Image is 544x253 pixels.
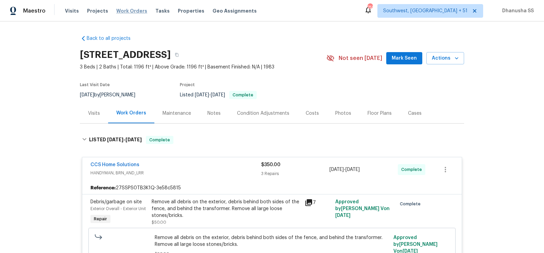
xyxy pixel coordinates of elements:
[80,129,464,151] div: LISTED [DATE]-[DATE]Complete
[432,54,459,63] span: Actions
[195,93,225,97] span: -
[171,49,183,61] button: Copy Address
[88,110,100,117] div: Visits
[335,110,351,117] div: Photos
[329,167,344,172] span: [DATE]
[65,7,79,14] span: Visits
[368,110,392,117] div: Floor Plans
[23,7,46,14] span: Maestro
[408,110,422,117] div: Cases
[180,93,257,97] span: Listed
[213,7,257,14] span: Geo Assignments
[80,64,326,70] span: 3 Beds | 2 Baths | Total: 1196 ft² | Above Grade: 1196 ft² | Basement Finished: N/A | 1983
[152,220,166,224] span: $50.00
[125,137,142,142] span: [DATE]
[237,110,289,117] div: Condition Adjustments
[155,234,390,248] span: Remove all debris on the exterior, debris behind both sides of the fence, and behind the transfor...
[82,182,462,194] div: 27SSPS0TB3K1Q-3e58c5815
[147,137,173,143] span: Complete
[90,162,139,167] a: CCS Home Solutions
[261,162,280,167] span: $350.00
[426,52,464,65] button: Actions
[80,51,171,58] h2: [STREET_ADDRESS]
[116,110,146,116] div: Work Orders
[91,216,110,222] span: Repair
[155,9,170,13] span: Tasks
[305,199,331,207] div: 7
[400,201,423,207] span: Complete
[329,166,360,173] span: -
[163,110,191,117] div: Maintenance
[90,170,261,176] span: HANDYMAN, BRN_AND_LRR
[401,166,425,173] span: Complete
[90,207,146,211] span: Exterior Overall - Exterior Unit
[87,7,108,14] span: Projects
[80,83,110,87] span: Last Visit Date
[116,7,147,14] span: Work Orders
[180,83,195,87] span: Project
[306,110,319,117] div: Costs
[335,200,390,218] span: Approved by [PERSON_NAME] V on
[392,54,417,63] span: Mark Seen
[383,7,468,14] span: Southwest, [GEOGRAPHIC_DATA] + 51
[339,55,382,62] span: Not seen [DATE]
[107,137,123,142] span: [DATE]
[80,93,94,97] span: [DATE]
[499,7,534,14] span: Dhanusha SS
[368,4,372,11] div: 755
[386,52,422,65] button: Mark Seen
[230,93,256,97] span: Complete
[89,136,142,144] h6: LISTED
[207,110,221,117] div: Notes
[195,93,209,97] span: [DATE]
[261,170,329,177] div: 3 Repairs
[211,93,225,97] span: [DATE]
[107,137,142,142] span: -
[80,35,145,42] a: Back to all projects
[80,91,143,99] div: by [PERSON_NAME]
[345,167,360,172] span: [DATE]
[178,7,204,14] span: Properties
[90,185,116,191] b: Reference:
[335,213,351,218] span: [DATE]
[152,199,301,219] div: Remove all debris on the exterior, debris behind both sides of the fence, and behind the transfor...
[90,200,142,204] span: Debris/garbage on site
